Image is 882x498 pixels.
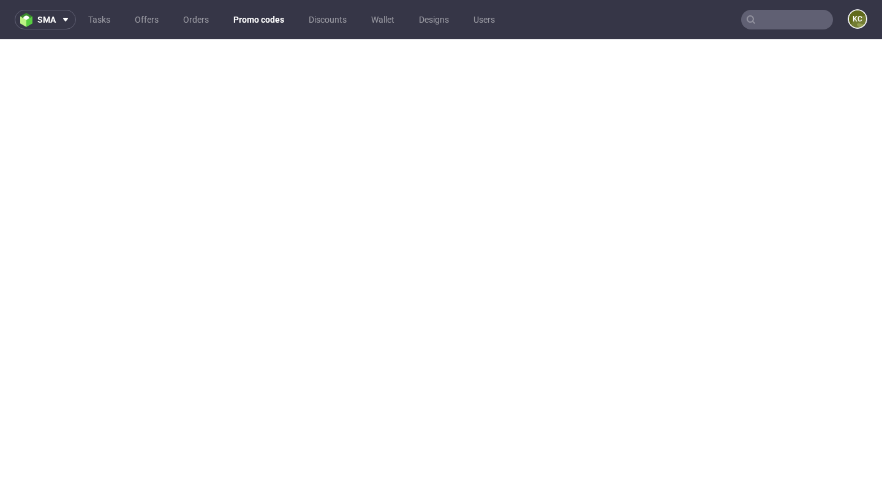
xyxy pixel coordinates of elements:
a: Orders [176,10,216,29]
a: Discounts [301,10,354,29]
button: sma [15,10,76,29]
a: Wallet [364,10,402,29]
a: Users [466,10,502,29]
a: Promo codes [226,10,292,29]
a: Tasks [81,10,118,29]
a: Offers [127,10,166,29]
img: logo [20,13,37,27]
span: sma [37,15,56,24]
figcaption: KC [849,10,866,28]
a: Designs [412,10,456,29]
